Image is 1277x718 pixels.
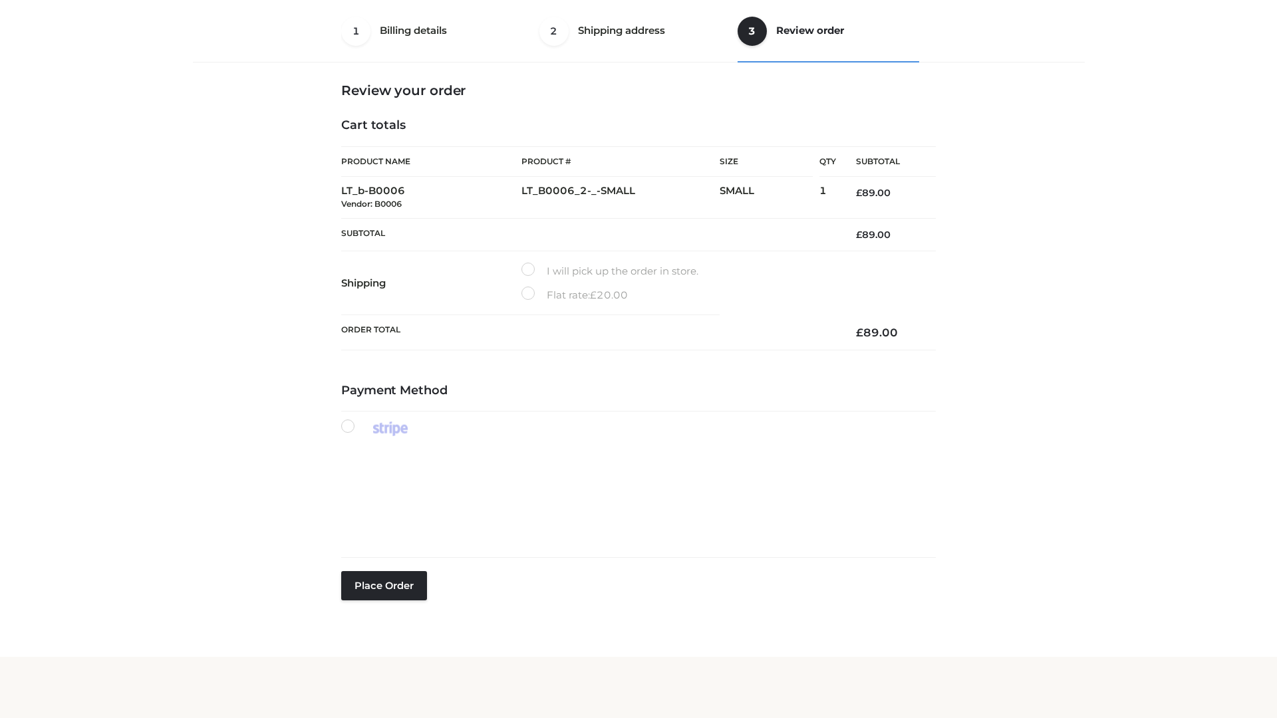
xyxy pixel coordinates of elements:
[836,147,936,177] th: Subtotal
[819,177,836,219] td: 1
[341,82,936,98] h3: Review your order
[341,199,402,209] small: Vendor: B0006
[720,147,813,177] th: Size
[856,187,891,199] bdi: 89.00
[341,146,521,177] th: Product Name
[339,451,933,535] iframe: Secure payment input frame
[341,571,427,600] button: Place order
[341,251,521,315] th: Shipping
[856,326,863,339] span: £
[856,229,862,241] span: £
[521,146,720,177] th: Product #
[521,263,698,280] label: I will pick up the order in store.
[341,384,936,398] h4: Payment Method
[521,177,720,219] td: LT_B0006_2-_-SMALL
[341,177,521,219] td: LT_b-B0006
[856,187,862,199] span: £
[590,289,628,301] bdi: 20.00
[856,229,891,241] bdi: 89.00
[341,118,936,133] h4: Cart totals
[341,315,836,350] th: Order Total
[720,177,819,219] td: SMALL
[341,218,836,251] th: Subtotal
[819,146,836,177] th: Qty
[521,287,628,304] label: Flat rate:
[590,289,597,301] span: £
[856,326,898,339] bdi: 89.00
